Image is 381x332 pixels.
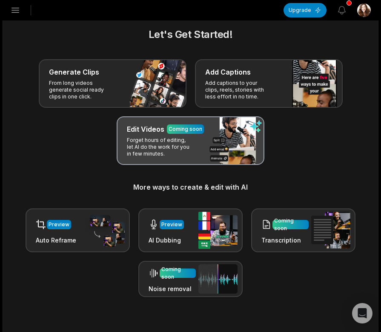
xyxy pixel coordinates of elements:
[161,266,194,281] div: Coming soon
[86,214,125,247] img: auto_reframe.png
[13,27,368,42] h2: Let's Get Started!
[127,137,193,157] p: Forget hours of editing, let AI do the work for you in few minutes.
[169,125,202,133] div: Coming soon
[149,236,184,245] h3: AI Dubbing
[49,80,115,100] p: From long videos generate social ready clips in one click.
[161,221,182,228] div: Preview
[274,217,307,232] div: Coming soon
[311,212,350,248] img: transcription.png
[13,182,368,192] h3: More ways to create & edit with AI
[127,124,164,134] h3: Edit Videos
[261,236,309,245] h3: Transcription
[198,264,238,294] img: noise_removal.png
[205,67,251,77] h3: Add Captions
[284,3,327,17] button: Upgrade
[49,67,99,77] h3: Generate Clips
[352,303,372,323] div: Open Intercom Messenger
[205,80,271,100] p: Add captions to your clips, reels, stories with less effort in no time.
[149,284,196,293] h3: Noise removal
[198,212,238,249] img: ai_dubbing.png
[36,236,76,245] h3: Auto Reframe
[49,221,69,228] div: Preview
